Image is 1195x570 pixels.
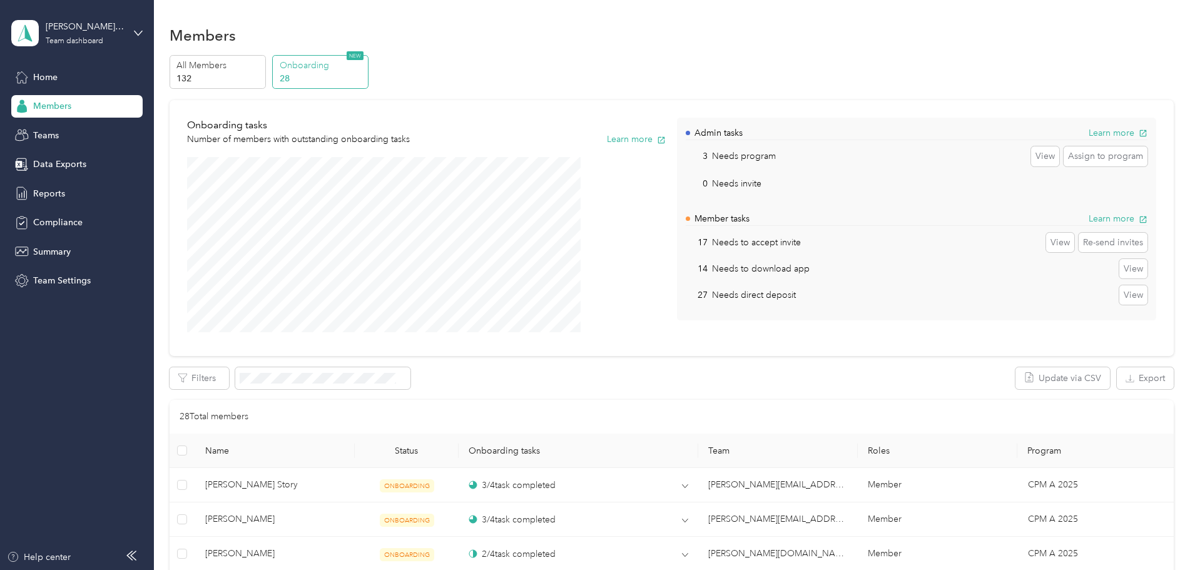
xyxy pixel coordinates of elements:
td: CPM A 2025 [1018,502,1174,537]
td: heather.ghimire@optioncare.com [698,502,858,537]
button: Learn more [1089,212,1147,225]
p: Needs direct deposit [712,288,796,302]
span: ONBOARDING [380,479,434,492]
p: Onboarding tasks [187,118,410,133]
p: Admin tasks [694,126,743,140]
p: 132 [176,72,262,85]
span: Home [33,71,58,84]
span: Compliance [33,216,83,229]
button: Export [1117,367,1174,389]
button: Learn more [607,133,666,146]
p: Member tasks [694,212,750,225]
span: Summary [33,245,71,258]
span: Name [205,445,345,456]
span: ONBOARDING [380,548,434,561]
td: Katrina White [195,502,355,537]
div: Team dashboard [46,38,103,45]
th: Status [355,434,459,468]
th: Roles [858,434,1017,468]
td: Member [858,502,1017,537]
span: [PERSON_NAME] [205,547,345,561]
span: Team Settings [33,274,91,287]
p: 17 [686,236,708,249]
span: Data Exports [33,158,86,171]
td: Kendyl Story [195,468,355,502]
p: All Members [176,59,262,72]
td: ONBOARDING [355,468,459,502]
td: ONBOARDING [355,502,459,537]
div: 3 / 4 task completed [469,513,556,526]
span: Teams [33,129,59,142]
div: 2 / 4 task completed [469,547,556,561]
p: 28 Total members [180,410,248,424]
iframe: Everlance-gr Chat Button Frame [1125,500,1195,570]
div: [PERSON_NAME][DOMAIN_NAME][EMAIL_ADDRESS][PERSON_NAME][DOMAIN_NAME] [46,20,124,33]
button: View [1031,146,1059,166]
p: Needs to download app [712,262,810,275]
span: Members [33,99,71,113]
p: Needs to accept invite [712,236,801,249]
th: Program [1017,434,1173,468]
p: Onboarding [280,59,365,72]
p: 28 [280,72,365,85]
span: NEW [347,51,364,60]
button: Re-send invites [1079,233,1147,253]
p: Number of members with outstanding onboarding tasks [187,133,410,146]
button: Assign to program [1064,146,1147,166]
p: 27 [686,288,708,302]
span: ONBOARDING [380,514,434,527]
p: 0 [686,177,708,190]
button: View [1119,285,1147,305]
span: Reports [33,187,65,200]
p: Needs program [712,150,776,163]
span: [PERSON_NAME] Story [205,478,345,492]
p: 3 [686,150,708,163]
td: erikka.marsicola@optioncare.com [698,468,858,502]
th: Onboarding tasks [459,434,698,468]
td: Member [858,468,1017,502]
p: 14 [686,262,708,275]
button: Learn more [1089,126,1147,140]
th: Team [698,434,858,468]
th: Name [195,434,355,468]
button: Update via CSV [1015,367,1110,389]
p: Needs invite [712,177,761,190]
button: Filters [170,367,229,389]
div: 3 / 4 task completed [469,479,556,492]
h1: Members [170,29,236,42]
span: [PERSON_NAME] [205,512,345,526]
button: View [1046,233,1074,253]
button: Help center [7,551,71,564]
td: CPM A 2025 [1018,468,1174,502]
button: View [1119,259,1147,279]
